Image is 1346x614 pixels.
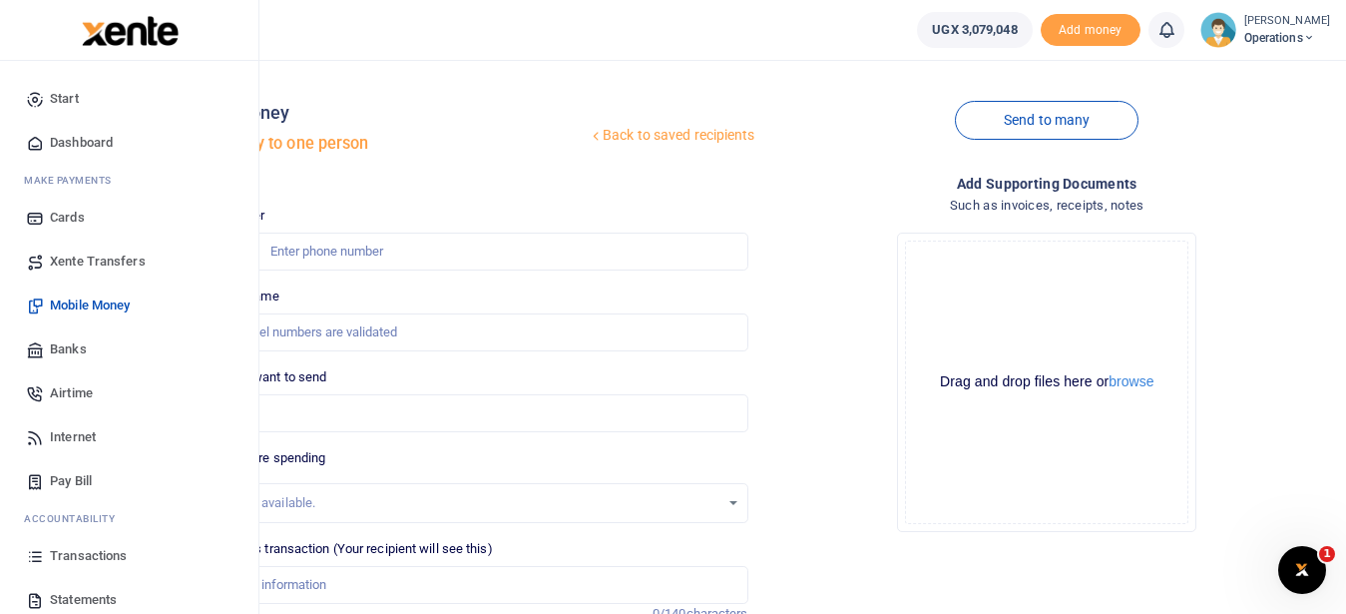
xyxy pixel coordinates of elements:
[50,546,127,566] span: Transactions
[182,233,747,271] input: Enter phone number
[1041,21,1140,36] a: Add money
[16,327,242,371] a: Banks
[897,233,1196,532] div: File Uploader
[50,471,92,491] span: Pay Bill
[16,240,242,284] a: Xente Transfers
[909,12,1040,48] li: Wallet ballance
[1109,374,1153,388] button: browse
[1200,12,1236,48] img: profile-user
[197,493,718,513] div: No options available.
[16,284,242,327] a: Mobile Money
[16,77,242,121] a: Start
[1319,546,1335,562] span: 1
[50,427,96,447] span: Internet
[16,459,242,503] a: Pay Bill
[50,339,87,359] span: Banks
[50,590,117,610] span: Statements
[1041,14,1140,47] span: Add money
[955,101,1138,140] a: Send to many
[917,12,1032,48] a: UGX 3,079,048
[16,165,242,196] li: M
[182,566,747,604] input: Enter extra information
[16,534,242,578] a: Transactions
[182,313,747,351] input: MTN & Airtel numbers are validated
[174,102,588,124] h4: Mobile money
[182,539,493,559] label: Memo for this transaction (Your recipient will see this)
[50,208,85,228] span: Cards
[50,252,146,272] span: Xente Transfers
[16,371,242,415] a: Airtime
[1244,13,1330,30] small: [PERSON_NAME]
[906,372,1187,391] div: Drag and drop files here or
[16,415,242,459] a: Internet
[39,511,115,526] span: countability
[82,16,179,46] img: logo-large
[1244,29,1330,47] span: Operations
[50,89,79,109] span: Start
[16,503,242,534] li: Ac
[1200,12,1330,48] a: profile-user [PERSON_NAME] Operations
[764,195,1330,217] h4: Such as invoices, receipts, notes
[588,118,756,154] a: Back to saved recipients
[174,134,588,154] h5: Send money to one person
[50,133,113,153] span: Dashboard
[80,22,179,37] a: logo-small logo-large logo-large
[932,20,1017,40] span: UGX 3,079,048
[182,394,747,432] input: UGX
[50,383,93,403] span: Airtime
[1041,14,1140,47] li: Toup your wallet
[764,173,1330,195] h4: Add supporting Documents
[1278,546,1326,594] iframe: Intercom live chat
[16,121,242,165] a: Dashboard
[50,296,130,315] span: Mobile Money
[34,173,112,188] span: ake Payments
[16,196,242,240] a: Cards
